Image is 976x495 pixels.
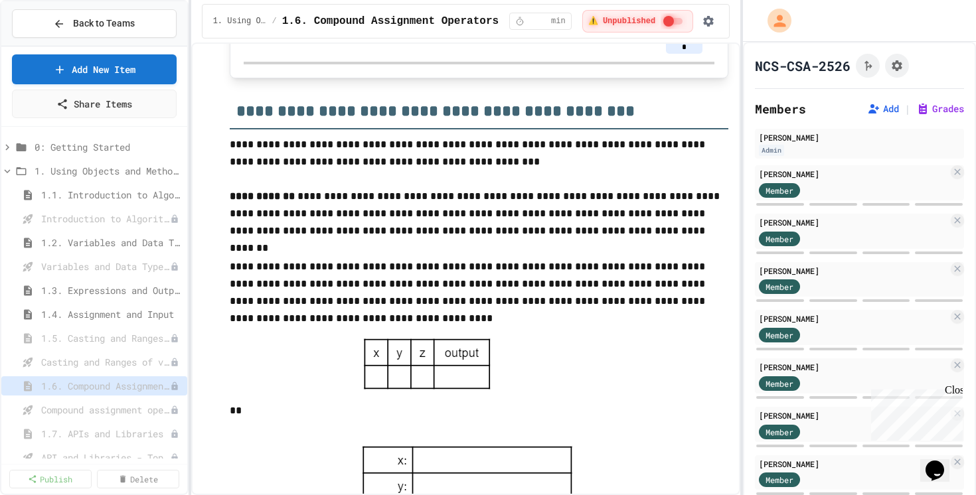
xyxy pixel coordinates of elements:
[588,16,655,27] span: ⚠️ Unpublished
[41,188,182,202] span: 1.1. Introduction to Algorithms, Programming, and Compilers
[766,378,793,389] span: Member
[170,262,179,271] div: Unpublished
[766,426,793,438] span: Member
[582,10,694,33] div: ⚠️ Students cannot see this content! Click the toggle to publish it and make it visible to your c...
[551,16,566,27] span: min
[9,470,92,488] a: Publish
[41,236,182,249] span: 1.2. Variables and Data Types
[759,145,784,156] div: Admin
[759,216,948,228] div: [PERSON_NAME]
[916,102,964,115] button: Grades
[766,184,793,196] span: Member
[41,259,170,273] span: Variables and Data Types - Quiz
[759,313,948,324] div: [PERSON_NAME]
[856,54,880,78] button: Click to see fork details
[282,13,499,29] span: 1.6. Compound Assignment Operators
[35,140,182,154] span: 0: Getting Started
[885,54,909,78] button: Assignment Settings
[12,54,177,84] a: Add New Item
[759,265,948,277] div: [PERSON_NAME]
[41,331,170,345] span: 1.5. Casting and Ranges of Values
[213,16,267,27] span: 1. Using Objects and Methods
[12,9,177,38] button: Back to Teams
[866,384,963,441] iframe: chat widget
[759,131,960,143] div: [PERSON_NAME]
[759,361,948,373] div: [PERSON_NAME]
[759,409,948,421] div: [PERSON_NAME]
[41,403,170,417] span: Compound assignment operators - Quiz
[170,453,179,462] div: Unpublished
[41,355,170,369] span: Casting and Ranges of variables - Quiz
[755,56,851,75] h1: NCS-CSA-2526
[754,5,795,36] div: My Account
[41,451,170,464] span: API and Libraries - Topic 1.7
[5,5,92,84] div: Chat with us now!Close
[41,379,170,393] span: 1.6. Compound Assignment Operators
[759,458,948,470] div: [PERSON_NAME]
[170,382,179,391] div: Unpublished
[170,405,179,415] div: Unpublished
[272,16,276,27] span: /
[766,281,793,293] span: Member
[759,168,948,180] div: [PERSON_NAME]
[867,102,899,115] button: Add
[41,427,170,441] span: 1.7. APIs and Libraries
[766,474,793,486] span: Member
[35,164,182,178] span: 1. Using Objects and Methods
[41,307,182,321] span: 1.4. Assignment and Input
[170,334,179,343] div: Unpublished
[766,329,793,341] span: Member
[170,214,179,224] div: Unpublished
[170,358,179,367] div: Unpublished
[170,429,179,439] div: Unpublished
[904,101,911,117] span: |
[920,442,963,482] iframe: chat widget
[41,283,182,297] span: 1.3. Expressions and Output [New]
[97,470,179,488] a: Delete
[73,17,135,31] span: Back to Teams
[766,233,793,245] span: Member
[755,100,806,118] h2: Members
[12,90,177,118] a: Share Items
[41,212,170,226] span: Introduction to Algorithms, Programming, and Compilers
